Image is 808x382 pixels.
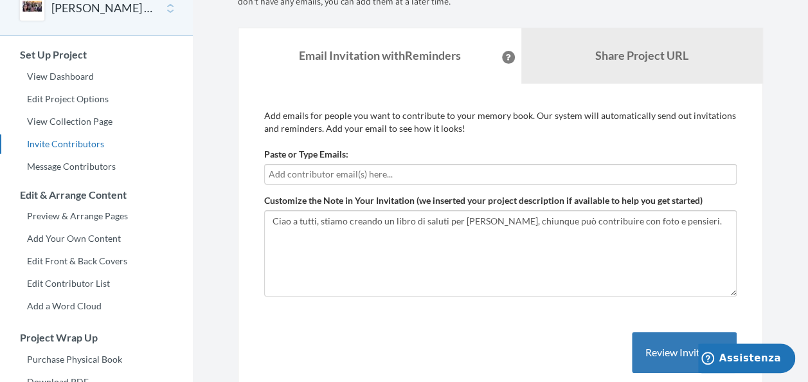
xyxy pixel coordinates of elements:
label: Paste or Type Emails: [264,148,348,161]
input: Add contributor email(s) here... [269,167,732,181]
iframe: Apre un widget che permette di chattare con uno dei nostri agenti [698,343,795,376]
strong: Email Invitation with Reminders [299,48,461,62]
button: Review Invitation [632,332,737,374]
h3: Set Up Project [1,49,193,60]
textarea: Ciao a tutti, stiamo creando un libro di saluti per [PERSON_NAME], chiunque può contribuire con f... [264,210,737,296]
h3: Edit & Arrange Content [1,189,193,201]
p: Add emails for people you want to contribute to your memory book. Our system will automatically s... [264,109,737,135]
h3: Project Wrap Up [1,332,193,343]
b: Share Project URL [595,48,688,62]
label: Customize the Note in Your Invitation (we inserted your project description if available to help ... [264,194,703,207]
